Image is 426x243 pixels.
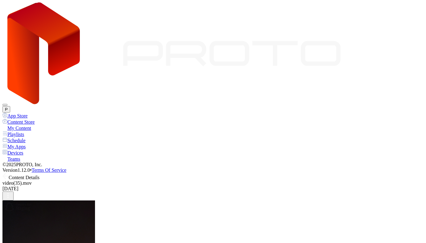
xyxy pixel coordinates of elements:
[2,173,424,180] div: Content Details
[2,186,424,192] div: [DATE]
[2,106,10,113] button: P
[2,162,424,167] div: © 2025 PROTO, Inc.
[2,119,424,125] a: Content Store
[2,125,424,131] a: My Content
[2,143,424,150] a: My Apps
[2,113,424,119] a: App Store
[2,156,424,162] a: Teams
[2,131,424,137] a: Playlists
[2,167,32,173] span: Version 1.12.0 •
[2,150,424,156] a: Devices
[2,137,424,143] a: Schedule
[32,167,67,173] a: Terms Of Service
[2,180,424,186] div: video(35).mov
